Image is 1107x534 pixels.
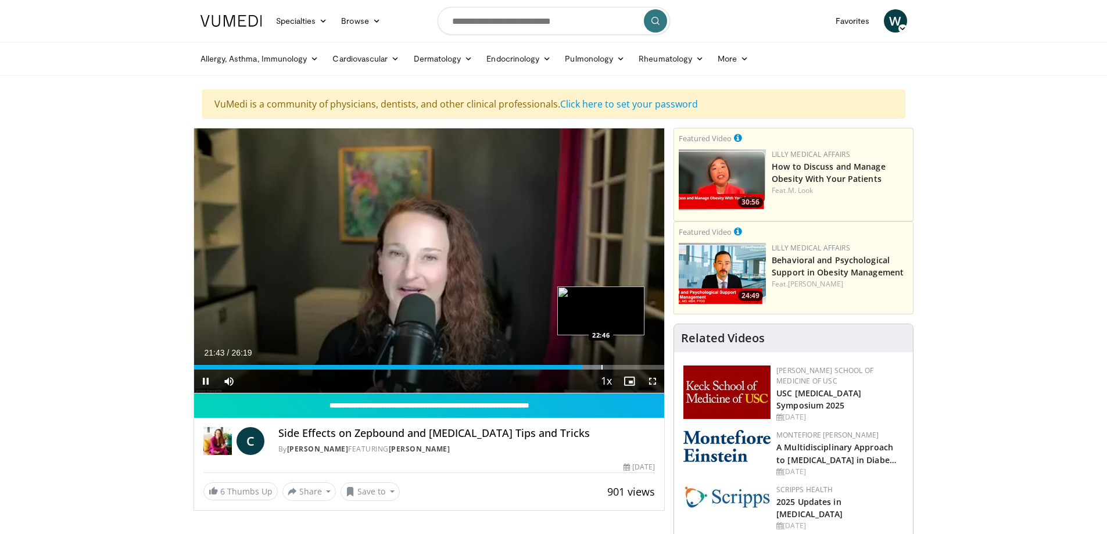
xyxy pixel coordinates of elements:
[202,89,905,119] div: VuMedi is a community of physicians, dentists, and other clinical professionals.
[287,444,349,454] a: [PERSON_NAME]
[278,427,655,440] h4: Side Effects on Zepbound and [MEDICAL_DATA] Tips and Tricks
[776,388,861,411] a: USC [MEDICAL_DATA] Symposium 2025
[788,279,843,289] a: [PERSON_NAME]
[683,430,771,462] img: b0142b4c-93a1-4b58-8f91-5265c282693c.png.150x105_q85_autocrop_double_scale_upscale_version-0.2.png
[217,370,241,393] button: Mute
[632,47,711,70] a: Rheumatology
[231,348,252,357] span: 26:19
[407,47,480,70] a: Dermatology
[282,482,336,501] button: Share
[738,291,763,301] span: 24:49
[220,486,225,497] span: 6
[772,255,904,278] a: Behavioral and Psychological Support in Obesity Management
[237,427,264,455] a: C
[203,427,232,455] img: Dr. Carolynn Francavilla
[776,412,904,422] div: [DATE]
[772,185,908,196] div: Feat.
[194,365,665,370] div: Progress Bar
[269,9,335,33] a: Specialties
[679,149,766,210] a: 30:56
[227,348,230,357] span: /
[341,482,400,501] button: Save to
[829,9,877,33] a: Favorites
[325,47,406,70] a: Cardiovascular
[711,47,755,70] a: More
[683,365,771,419] img: 7b941f1f-d101-407a-8bfa-07bd47db01ba.png.150x105_q85_autocrop_double_scale_upscale_version-0.2.jpg
[776,365,873,386] a: [PERSON_NAME] School of Medicine of USC
[884,9,907,33] a: W
[776,485,833,494] a: Scripps Health
[438,7,670,35] input: Search topics, interventions
[681,331,765,345] h4: Related Videos
[618,370,641,393] button: Enable picture-in-picture mode
[776,467,904,477] div: [DATE]
[558,47,632,70] a: Pulmonology
[594,370,618,393] button: Playback Rate
[679,149,766,210] img: c98a6a29-1ea0-4bd5-8cf5-4d1e188984a7.png.150x105_q85_crop-smart_upscale.png
[557,286,644,335] img: image.jpeg
[479,47,558,70] a: Endocrinology
[788,185,814,195] a: M. Look
[200,15,262,27] img: VuMedi Logo
[194,128,665,393] video-js: Video Player
[772,243,850,253] a: Lilly Medical Affairs
[772,149,850,159] a: Lilly Medical Affairs
[738,197,763,207] span: 30:56
[679,227,732,237] small: Featured Video
[772,161,886,184] a: How to Discuss and Manage Obesity With Your Patients
[334,9,388,33] a: Browse
[772,279,908,289] div: Feat.
[641,370,664,393] button: Fullscreen
[194,47,326,70] a: Allergy, Asthma, Immunology
[205,348,225,357] span: 21:43
[194,370,217,393] button: Pause
[776,442,897,465] a: A Multidisciplinary Approach to [MEDICAL_DATA] in Diabe…
[776,430,879,440] a: Montefiore [PERSON_NAME]
[776,496,843,519] a: 2025 Updates in [MEDICAL_DATA]
[679,133,732,144] small: Featured Video
[776,521,904,531] div: [DATE]
[203,482,278,500] a: 6 Thumbs Up
[607,485,655,499] span: 901 views
[624,462,655,472] div: [DATE]
[560,98,698,110] a: Click here to set your password
[683,485,771,508] img: c9f2b0b7-b02a-4276-a72a-b0cbb4230bc1.jpg.150x105_q85_autocrop_double_scale_upscale_version-0.2.jpg
[278,444,655,454] div: By FEATURING
[679,243,766,304] a: 24:49
[389,444,450,454] a: [PERSON_NAME]
[679,243,766,304] img: ba3304f6-7838-4e41-9c0f-2e31ebde6754.png.150x105_q85_crop-smart_upscale.png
